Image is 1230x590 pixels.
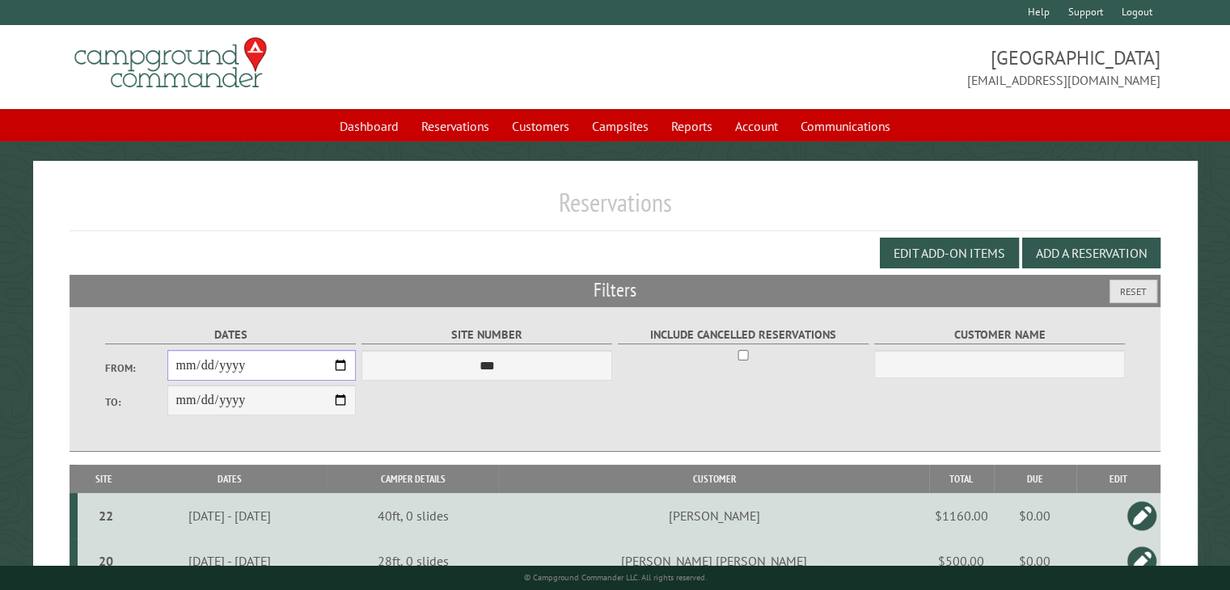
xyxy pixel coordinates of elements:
[582,111,658,141] a: Campsites
[70,275,1160,306] h2: Filters
[929,465,994,493] th: Total
[330,111,408,141] a: Dashboard
[791,111,900,141] a: Communications
[618,326,869,344] label: Include Cancelled Reservations
[328,493,499,538] td: 40ft, 0 slides
[880,238,1019,268] button: Edit Add-on Items
[874,326,1126,344] label: Customer Name
[1076,465,1160,493] th: Edit
[994,465,1076,493] th: Due
[499,538,928,584] td: [PERSON_NAME] [PERSON_NAME]
[84,553,128,569] div: 20
[661,111,722,141] a: Reports
[78,465,131,493] th: Site
[84,508,128,524] div: 22
[70,32,272,95] img: Campground Commander
[131,465,328,493] th: Dates
[328,465,499,493] th: Camper Details
[412,111,499,141] a: Reservations
[133,508,325,524] div: [DATE] - [DATE]
[929,493,994,538] td: $1160.00
[994,493,1076,538] td: $0.00
[361,326,613,344] label: Site Number
[524,572,707,583] small: © Campground Commander LLC. All rights reserved.
[502,111,579,141] a: Customers
[105,394,168,410] label: To:
[105,326,357,344] label: Dates
[725,111,788,141] a: Account
[1110,280,1157,303] button: Reset
[499,493,928,538] td: [PERSON_NAME]
[328,538,499,584] td: 28ft, 0 slides
[105,360,168,376] label: From:
[70,187,1160,231] h1: Reservations
[1022,238,1160,268] button: Add a Reservation
[994,538,1076,584] td: $0.00
[929,538,994,584] td: $500.00
[133,553,325,569] div: [DATE] - [DATE]
[499,465,928,493] th: Customer
[615,44,1160,90] span: [GEOGRAPHIC_DATA] [EMAIL_ADDRESS][DOMAIN_NAME]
